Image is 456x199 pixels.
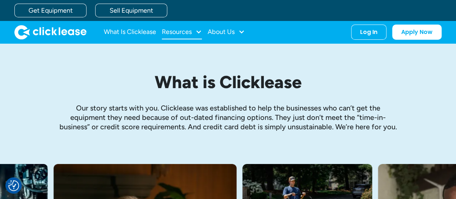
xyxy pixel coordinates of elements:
a: What Is Clicklease [104,25,156,39]
img: Revisit consent button [8,180,19,191]
img: Clicklease logo [14,25,87,39]
p: Our story starts with you. Clicklease was established to help the businesses who can’t get the eq... [59,103,398,131]
div: Log In [360,29,377,36]
a: Apply Now [392,25,442,40]
a: Sell Equipment [95,4,167,17]
h1: What is Clicklease [59,73,398,92]
a: Get Equipment [14,4,87,17]
div: About Us [208,25,245,39]
div: Resources [162,25,202,39]
a: home [14,25,87,39]
button: Consent Preferences [8,180,19,191]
